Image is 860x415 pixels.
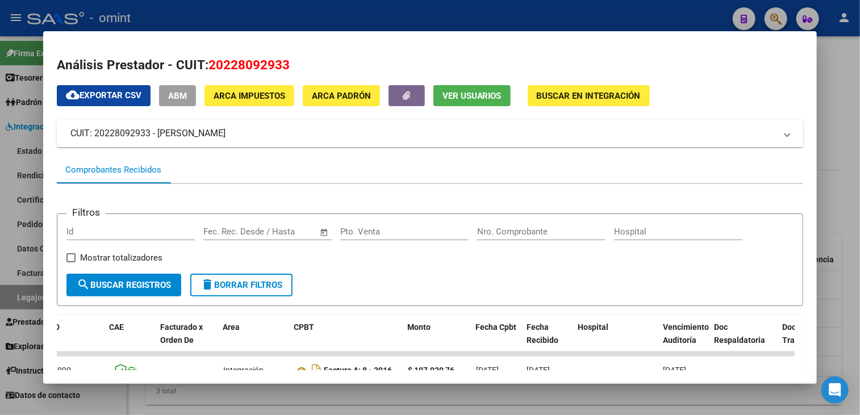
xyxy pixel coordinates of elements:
div: Comprobantes Recibidos [65,164,161,177]
strong: Factura A: 8 - 2916 [324,366,392,375]
span: CAE [109,322,124,332]
button: Buscar en Integración [528,85,650,106]
span: ARCA Padrón [312,91,371,101]
span: Area [223,322,240,332]
button: Exportar CSV [57,85,151,106]
datatable-header-cell: Hospital [573,315,658,365]
div: Open Intercom Messenger [821,376,849,404]
datatable-header-cell: CPBT [289,315,403,365]
span: 7090 [53,366,71,375]
span: Integración [223,366,264,375]
strong: $ 197.929,76 [408,366,454,375]
span: Ver Usuarios [442,91,502,101]
datatable-header-cell: Vencimiento Auditoría [658,315,709,365]
button: Buscar Registros [66,274,181,296]
datatable-header-cell: Facturado x Orden De [156,315,218,365]
button: ARCA Impuestos [204,85,294,106]
mat-icon: cloud_download [66,88,80,102]
mat-icon: delete [201,278,214,291]
mat-expansion-panel-header: CUIT: 20228092933 - [PERSON_NAME] [57,120,804,147]
datatable-header-cell: Fecha Recibido [522,315,573,365]
datatable-header-cell: Doc Trazabilidad [778,315,846,365]
h3: Filtros [66,205,106,220]
span: Facturado x Orden De [160,322,203,345]
datatable-header-cell: Area [218,315,289,365]
span: Hospital [578,322,608,332]
button: ABM [159,85,196,106]
span: Doc Trazabilidad [782,322,828,345]
span: Buscar Registros [77,280,171,290]
span: Fecha Recibido [527,322,558,345]
input: Start date [203,227,240,237]
span: [DATE] [476,366,499,375]
span: Monto [407,322,431,332]
span: 20228092933 [208,57,290,72]
span: Vencimiento Auditoría [663,322,709,345]
span: ABM [168,91,187,101]
datatable-header-cell: CAE [105,315,156,365]
datatable-header-cell: Monto [403,315,471,365]
input: End date [251,227,306,237]
mat-icon: search [77,278,90,291]
span: ID [52,322,60,332]
span: Doc Respaldatoria [714,322,765,345]
datatable-header-cell: Fecha Cpbt [471,315,522,365]
datatable-header-cell: Doc Respaldatoria [709,315,778,365]
button: ARCA Padrón [303,85,380,106]
datatable-header-cell: ID [48,315,105,365]
span: [DATE] [527,366,550,375]
button: Borrar Filtros [190,274,293,296]
button: Open calendar [318,226,331,239]
span: CPBT [294,322,314,332]
span: [DATE] [663,366,687,375]
span: Fecha Cpbt [475,322,516,332]
span: Buscar en Integración [537,91,641,101]
span: Exportar CSV [66,90,141,100]
button: Ver Usuarios [433,85,511,106]
mat-panel-title: CUIT: 20228092933 - [PERSON_NAME] [70,127,776,140]
i: Descargar documento [309,361,324,379]
span: Mostrar totalizadores [80,251,162,265]
span: ARCA Impuestos [214,91,285,101]
h2: Análisis Prestador - CUIT: [57,56,804,75]
span: Borrar Filtros [201,280,282,290]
